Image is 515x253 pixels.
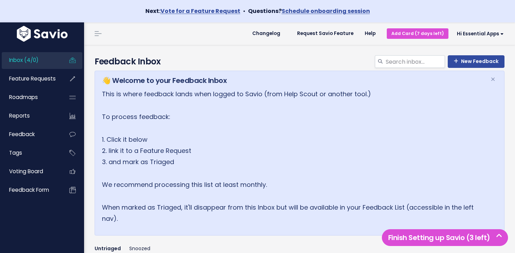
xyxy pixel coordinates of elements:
p: This is where feedback lands when logged to Savio (from Help Scout or another tool.) To process f... [102,89,482,225]
span: Roadmaps [9,93,38,101]
span: Tags [9,149,22,156]
a: New Feedback [448,55,504,68]
strong: Questions? [248,7,370,15]
button: Close [483,71,502,88]
a: Voting Board [2,163,58,180]
span: Reports [9,112,30,119]
a: Help [359,28,381,39]
a: Schedule onboarding session [282,7,370,15]
span: Feedback form [9,186,49,194]
span: Inbox (4/0) [9,56,39,64]
span: • [243,7,245,15]
a: Inbox (4/0) [2,52,58,68]
span: Changelog [252,31,280,36]
img: logo-white.9d6f32f41409.svg [15,26,69,42]
a: Feature Requests [2,71,58,87]
span: × [490,73,495,85]
a: Hi Essential Apps [448,28,509,39]
span: Feature Requests [9,75,56,82]
a: Reports [2,108,58,124]
input: Search inbox... [385,55,445,68]
a: Feedback form [2,182,58,198]
strong: Next: [145,7,240,15]
span: Hi Essential Apps [457,31,504,36]
span: Voting Board [9,168,43,175]
h5: Finish Setting up Savio (3 left) [385,232,505,243]
a: Vote for a Feature Request [160,7,240,15]
a: Roadmaps [2,89,58,105]
a: Add Card (7 days left) [387,28,448,38]
a: Request Savio Feature [291,28,359,39]
h4: Feedback Inbox [95,55,504,68]
span: Feedback [9,131,35,138]
a: Feedback [2,126,58,142]
h5: 👋 Welcome to your Feedback Inbox [102,75,482,86]
a: Tags [2,145,58,161]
